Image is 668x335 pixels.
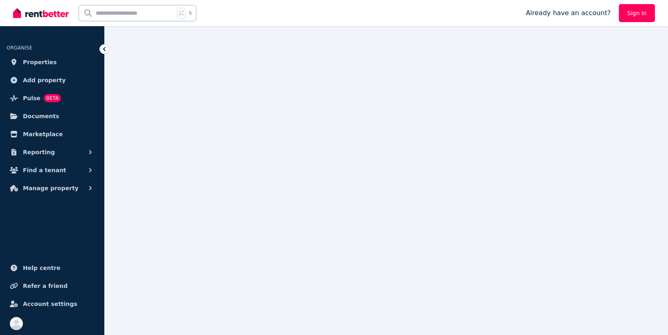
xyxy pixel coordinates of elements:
[23,57,57,67] span: Properties
[7,278,98,294] a: Refer a friend
[7,260,98,276] a: Help centre
[526,8,611,18] span: Already have an account?
[7,54,98,70] a: Properties
[7,45,32,51] span: ORGANISE
[23,263,61,273] span: Help centre
[13,7,69,19] img: RentBetter
[7,72,98,88] a: Add property
[23,93,40,103] span: Pulse
[44,94,61,102] span: BETA
[7,162,98,178] button: Find a tenant
[23,75,66,85] span: Add property
[23,129,63,139] span: Marketplace
[23,165,66,175] span: Find a tenant
[7,296,98,312] a: Account settings
[23,147,55,157] span: Reporting
[23,281,67,291] span: Refer a friend
[7,90,98,106] a: PulseBETA
[23,299,77,309] span: Account settings
[23,183,79,193] span: Manage property
[7,108,98,124] a: Documents
[189,10,192,16] span: k
[619,4,655,22] a: Sign In
[7,144,98,160] button: Reporting
[7,180,98,196] button: Manage property
[7,126,98,142] a: Marketplace
[23,111,59,121] span: Documents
